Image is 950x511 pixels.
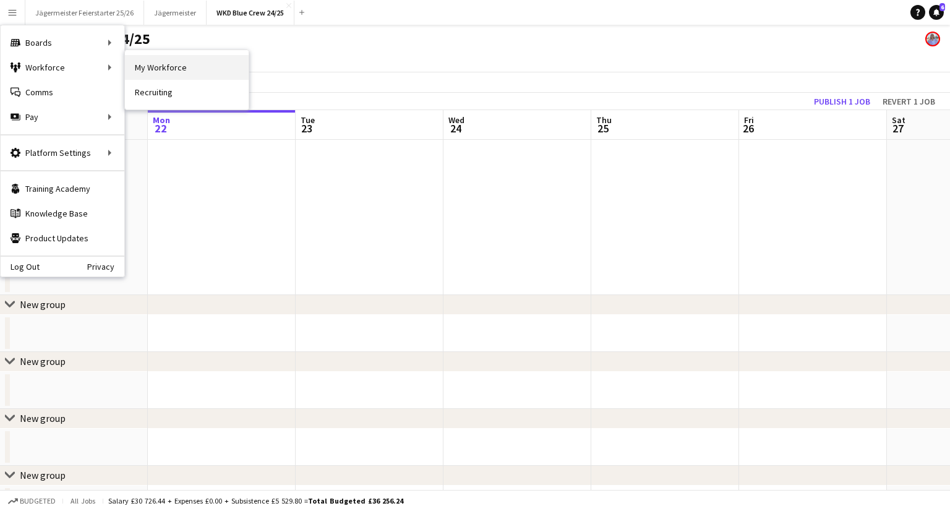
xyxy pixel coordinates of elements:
a: Privacy [87,262,124,272]
button: WKD Blue Crew 24/25 [207,1,294,25]
div: Salary £30 726.44 + Expenses £0.00 + Subsistence £5 529.80 = [108,496,403,505]
a: 6 [929,5,944,20]
a: Knowledge Base [1,201,124,226]
span: 24 [447,121,464,135]
button: Jägermeister Feierstarter 25/26 [25,1,144,25]
button: Publish 1 job [809,93,875,109]
button: Jägermeister [144,1,207,25]
a: Recruiting [125,80,249,105]
a: Product Updates [1,226,124,251]
div: New group [20,412,66,424]
span: 6 [939,3,945,11]
span: 26 [742,121,754,135]
a: Training Academy [1,176,124,201]
span: Total Budgeted £36 256.24 [308,496,403,505]
span: 23 [299,121,315,135]
span: 27 [890,121,905,135]
a: My Workforce [125,55,249,80]
div: Pay [1,105,124,129]
div: New group [20,469,66,481]
div: New group [20,355,66,367]
span: Wed [448,114,464,126]
span: Budgeted [20,497,56,505]
span: 25 [594,121,612,135]
div: Platform Settings [1,140,124,165]
button: Revert 1 job [878,93,940,109]
span: Thu [596,114,612,126]
button: Budgeted [6,494,58,508]
span: Mon [153,114,170,126]
span: Fri [744,114,754,126]
div: Boards [1,30,124,55]
div: New group [20,298,66,311]
span: Tue [301,114,315,126]
span: Sat [892,114,905,126]
span: 22 [151,121,170,135]
a: Comms [1,80,124,105]
a: Log Out [1,262,40,272]
div: Workforce [1,55,124,80]
span: All jobs [68,496,98,505]
app-user-avatar: Lucy Hillier [925,32,940,46]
